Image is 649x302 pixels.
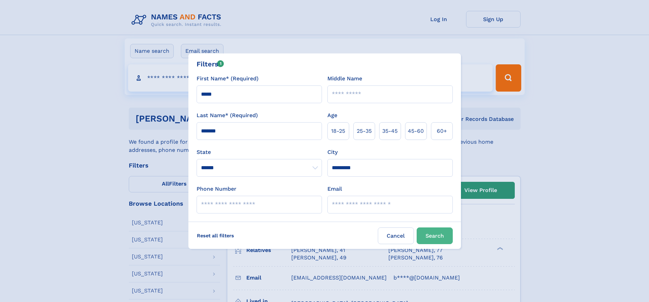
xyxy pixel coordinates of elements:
[197,111,258,120] label: Last Name* (Required)
[327,111,337,120] label: Age
[197,59,224,69] div: Filters
[417,227,453,244] button: Search
[327,185,342,193] label: Email
[382,127,398,135] span: 35‑45
[327,75,362,83] label: Middle Name
[197,148,322,156] label: State
[197,75,259,83] label: First Name* (Required)
[197,185,236,193] label: Phone Number
[378,227,414,244] label: Cancel
[437,127,447,135] span: 60+
[357,127,372,135] span: 25‑35
[192,227,238,244] label: Reset all filters
[331,127,345,135] span: 18‑25
[408,127,424,135] span: 45‑60
[327,148,338,156] label: City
